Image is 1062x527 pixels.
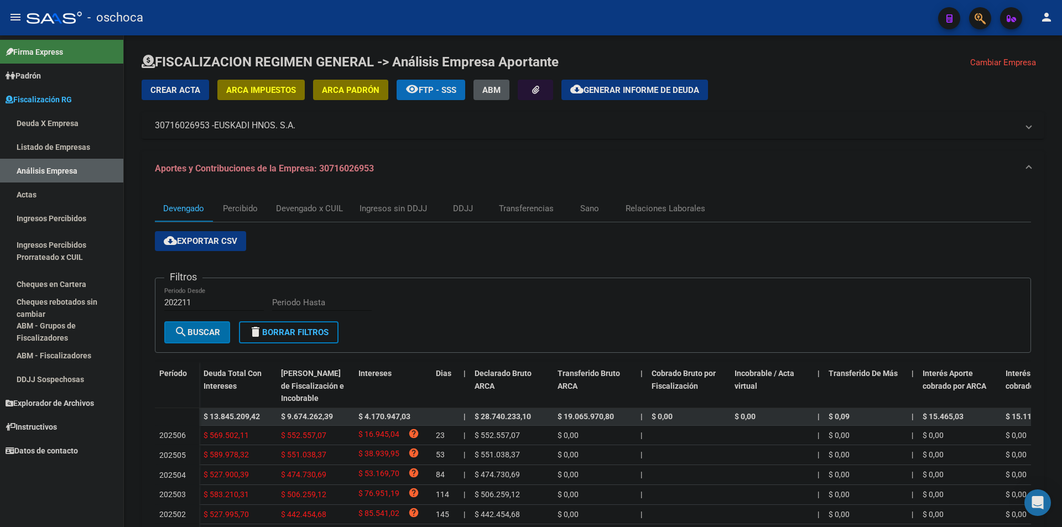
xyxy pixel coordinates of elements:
span: $ 0,00 [1006,510,1027,519]
datatable-header-cell: Incobrable / Acta virtual [730,362,813,410]
span: | [818,470,819,479]
span: $ 474.730,69 [281,470,326,479]
i: help [408,428,419,439]
span: Instructivos [6,421,57,433]
span: | [818,412,820,421]
h3: Filtros [164,269,202,285]
span: ABM [482,85,501,95]
span: $ 0,00 [558,490,579,499]
span: $ 0,00 [829,490,850,499]
span: $ 527.995,70 [204,510,249,519]
span: $ 0,00 [923,450,944,459]
i: help [408,447,419,458]
span: Deuda Total Con Intereses [204,369,262,390]
span: Cambiar Empresa [970,58,1036,67]
span: $ 9.674.262,39 [281,412,333,421]
span: | [464,490,465,499]
button: Cambiar Empresa [962,53,1044,72]
span: Intereses [358,369,392,378]
span: | [912,412,914,421]
span: Incobrable / Acta virtual [735,369,794,390]
span: | [912,450,913,459]
datatable-header-cell: | [813,362,824,410]
button: Exportar CSV [155,231,246,251]
span: $ 552.557,07 [475,431,520,440]
span: $ 506.259,12 [281,490,326,499]
div: Percibido [223,202,258,215]
span: ARCA Padrón [322,85,379,95]
span: $ 0,00 [1006,470,1027,479]
div: Sano [580,202,599,215]
span: $ 16.945,04 [358,428,399,443]
span: $ 0,00 [923,470,944,479]
span: $ 4.170.947,03 [358,412,410,421]
span: | [464,470,465,479]
span: | [818,510,819,519]
span: $ 0,00 [558,450,579,459]
span: $ 28.740.233,10 [475,412,531,421]
span: Padrón [6,70,41,82]
span: $ 527.900,39 [204,470,249,479]
span: | [912,431,913,440]
span: Explorador de Archivos [6,397,94,409]
span: $ 0,00 [558,510,579,519]
mat-expansion-panel-header: Aportes y Contribuciones de la Empresa: 30716026953 [142,151,1044,186]
datatable-header-cell: | [459,362,470,410]
span: $ 0,00 [923,431,944,440]
span: | [641,470,642,479]
span: | [464,412,466,421]
span: | [641,412,643,421]
span: EUSKADI HNOS. S.A. [214,119,295,132]
span: | [641,490,642,499]
span: 202504 [159,471,186,479]
datatable-header-cell: | [907,362,918,410]
span: - oschoca [87,6,143,30]
span: $ 0,00 [829,450,850,459]
span: | [464,369,466,378]
button: FTP - SSS [397,80,465,100]
span: Fiscalización RG [6,93,72,106]
span: $ 53.169,70 [358,467,399,482]
span: $ 19.065.970,80 [558,412,614,421]
span: | [912,369,914,378]
span: $ 551.038,37 [281,450,326,459]
mat-icon: cloud_download [164,234,177,247]
i: help [408,507,419,518]
span: Declarado Bruto ARCA [475,369,532,390]
span: $ 442.454,68 [475,510,520,519]
datatable-header-cell: Dias [431,362,459,410]
datatable-header-cell: Deuda Bruta Neto de Fiscalización e Incobrable [277,362,354,410]
button: Generar informe de deuda [561,80,708,100]
span: 23 [436,431,445,440]
span: | [464,450,465,459]
span: $ 13.845.209,42 [204,412,260,421]
span: | [464,431,465,440]
span: 202506 [159,431,186,440]
span: | [641,450,642,459]
span: | [912,490,913,499]
span: | [641,369,643,378]
span: 84 [436,470,445,479]
span: Cobrado Bruto por Fiscalización [652,369,716,390]
button: ARCA Padrón [313,80,388,100]
span: | [464,510,465,519]
span: $ 85.541,02 [358,507,399,522]
span: $ 0,00 [829,431,850,440]
div: Ingresos sin DDJJ [360,202,427,215]
button: Borrar Filtros [239,321,339,343]
span: $ 474.730,69 [475,470,520,479]
span: Período [159,369,187,378]
span: $ 0,00 [923,510,944,519]
span: $ 0,00 [1006,431,1027,440]
span: 145 [436,510,449,519]
span: Dias [436,369,451,378]
div: Relaciones Laborales [626,202,705,215]
span: ARCA Impuestos [226,85,296,95]
span: Buscar [174,327,220,337]
span: $ 442.454,68 [281,510,326,519]
mat-icon: person [1040,11,1053,24]
span: Interés Aporte cobrado por ARCA [923,369,986,390]
span: $ 551.038,37 [475,450,520,459]
span: Datos de contacto [6,445,78,457]
span: $ 0,09 [829,412,850,421]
